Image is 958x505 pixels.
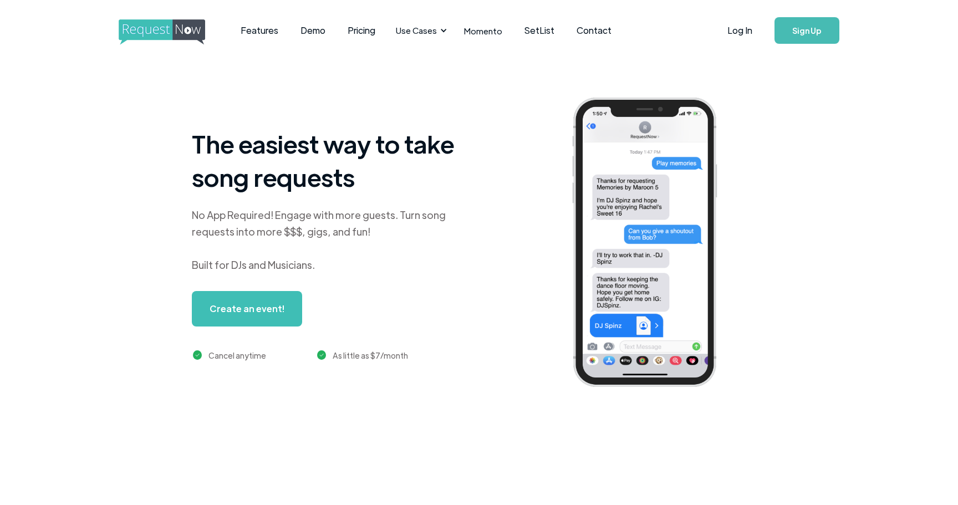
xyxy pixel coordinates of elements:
[317,350,327,360] img: green checkmark
[289,13,337,48] a: Demo
[453,14,513,47] a: Momento
[565,13,623,48] a: Contact
[513,13,565,48] a: SetList
[119,19,226,45] img: requestnow logo
[333,349,408,362] div: As little as $7/month
[774,17,839,44] a: Sign Up
[389,13,450,48] div: Use Cases
[192,207,469,273] div: No App Required! Engage with more guests. Turn song requests into more $$$, gigs, and fun! Built ...
[559,90,747,399] img: iphone screenshot
[192,291,302,327] a: Create an event!
[193,350,202,360] img: green checkmark
[396,24,437,37] div: Use Cases
[337,13,386,48] a: Pricing
[716,11,763,50] a: Log In
[230,13,289,48] a: Features
[208,349,266,362] div: Cancel anytime
[119,19,202,42] a: home
[192,127,469,193] h1: The easiest way to take song requests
